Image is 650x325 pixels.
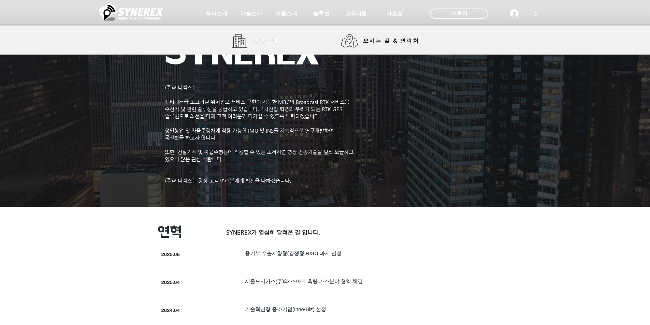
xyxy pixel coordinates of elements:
[165,99,349,105] span: 센티미터급 초고정밀 위치정보 서비스 구현이 가능한 MBC의 Broadcast RTK 서비스용
[363,37,419,45] span: 오시는 길 & 연락처
[158,224,182,239] span: 연혁
[313,10,329,17] span: 솔루션
[165,113,321,119] span: 솔루션으로 최선을 다해 고객 여러분께 다가설 수 있도록 노력하겠습니다.
[232,34,283,48] a: 회사소개
[99,2,163,22] img: 씨너렉스_White_simbol_대지 1.png
[341,34,424,48] a: 오시는 길 & 연락처
[345,10,367,17] span: 고객지원
[386,10,403,17] span: 자료실
[161,307,180,313] span: 2024.04
[377,7,411,20] a: 자료실
[165,135,217,141] span: 국산화를 하고자 합니다.
[245,306,326,312] span: ​기술혁신형 중소기업(Inno-Biz) 선정
[245,278,363,284] span: 서울도시가스(주)와 스마트 측량 가스분야 협약 체결
[205,10,227,17] span: 회사소개
[161,279,180,285] span: 2025.04
[253,38,278,45] span: 회사소개
[245,250,342,256] span: ​중기부 수출지향형(경쟁형 R&D) 과제 선정
[165,128,334,133] span: 정밀농업 및 자율주행차에 적용 가능한 IMU 및 INS를 지속적으로 연구개발하여
[430,9,488,19] div: 스토어
[240,10,262,17] span: 기술소개
[275,10,297,17] span: 제품소개
[161,251,180,257] span: 2025.06
[199,7,233,20] a: 회사소개
[572,296,650,325] iframe: Wix Chat
[269,7,303,20] a: 제품소개
[165,106,342,112] span: 수신기 및 관련 솔루션을 공급하고 있습니다. 4차산업 혁명의 뿌리가 되는 RTK GPS
[505,7,543,20] button: 로그인
[226,229,320,236] span: SYNEREX가 열심히 달려온 길 입니다.
[339,7,373,20] a: 고객지원
[234,7,268,20] a: 기술소개
[304,7,338,20] a: 솔루션
[165,149,353,162] span: ​또한, 건설기계 및 자율주행등에 적용할 수 있는 초저지연 영상 전송기술을 널리 보급하고 있으니 많은 관심 바랍니다.
[521,10,540,17] span: 로그인
[165,178,291,183] span: (주)씨너렉스는 항상 고객 여러분에게 최선을 다하겠습니다.
[451,10,467,17] span: 스토어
